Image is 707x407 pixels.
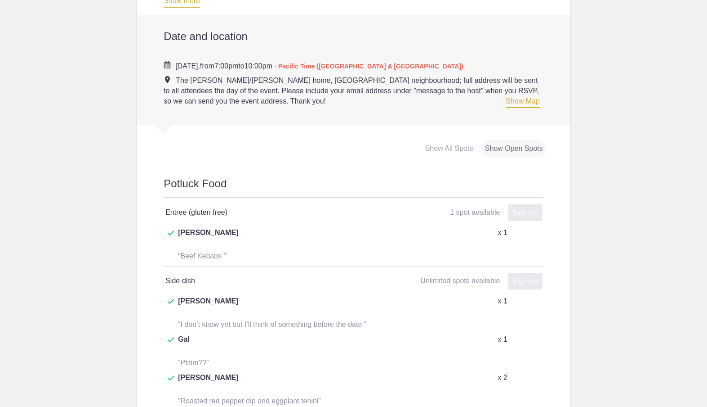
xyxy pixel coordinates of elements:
[422,140,477,157] div: Show All Spots
[178,252,226,260] span: “Beef Kebabs ”
[164,77,539,105] span: The [PERSON_NAME]/[PERSON_NAME] home, [GEOGRAPHIC_DATA] neighbourhood; full address will be sent ...
[178,296,238,317] span: [PERSON_NAME]
[178,397,321,405] span: “Roasted red pepper dip and eggplant tehini”
[214,62,238,70] span: 7:00pm
[178,227,238,249] span: [PERSON_NAME]
[175,62,200,70] span: [DATE],
[168,337,174,343] img: Check dark green
[175,62,463,70] span: from to
[164,176,543,198] h2: Potluck Food
[498,227,507,238] p: x 1
[168,231,174,236] img: Check dark green
[506,97,540,108] a: Show Map
[498,296,507,307] p: x 1
[165,76,170,83] img: Event location
[178,372,238,394] span: [PERSON_NAME]
[498,372,507,383] p: x 2
[165,276,353,286] h4: Side dish
[420,277,500,285] span: Unlimited spots available
[450,208,500,216] span: 1 spot available
[168,375,174,381] img: Check dark green
[274,63,463,70] span: - Pacific Time ([GEOGRAPHIC_DATA] & [GEOGRAPHIC_DATA])
[164,61,171,68] img: Cal purple
[498,334,507,345] p: x 1
[178,321,366,328] span: “I don’t know yet but I’ll think of something before the date ”
[168,299,174,304] img: Check dark green
[481,140,547,157] div: Show Open Spots
[178,359,209,366] span: “Ptitim??”
[164,30,543,43] h2: Date and location
[178,334,190,356] span: Gal
[165,207,353,218] h4: Entree (gluten free)
[245,62,272,70] span: 10:00pm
